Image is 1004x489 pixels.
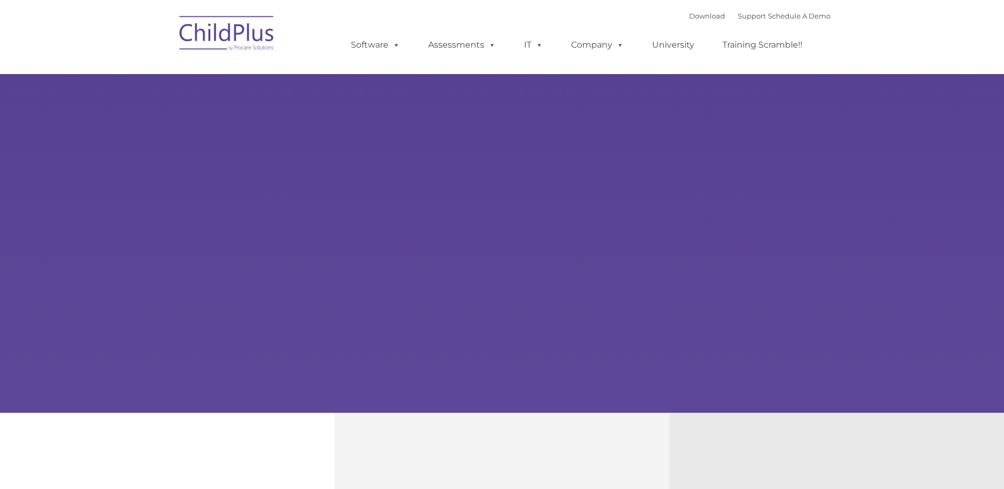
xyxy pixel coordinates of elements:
a: University [641,34,705,56]
font: | [689,12,830,20]
a: Download [689,12,725,20]
a: Schedule A Demo [768,12,830,20]
a: Support [738,12,766,20]
a: Software [340,34,411,56]
a: Training Scramble!! [712,34,813,56]
img: ChildPlus by Procare Solutions [174,8,280,61]
a: IT [513,34,554,56]
a: Company [560,34,635,56]
a: Assessments [418,34,506,56]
